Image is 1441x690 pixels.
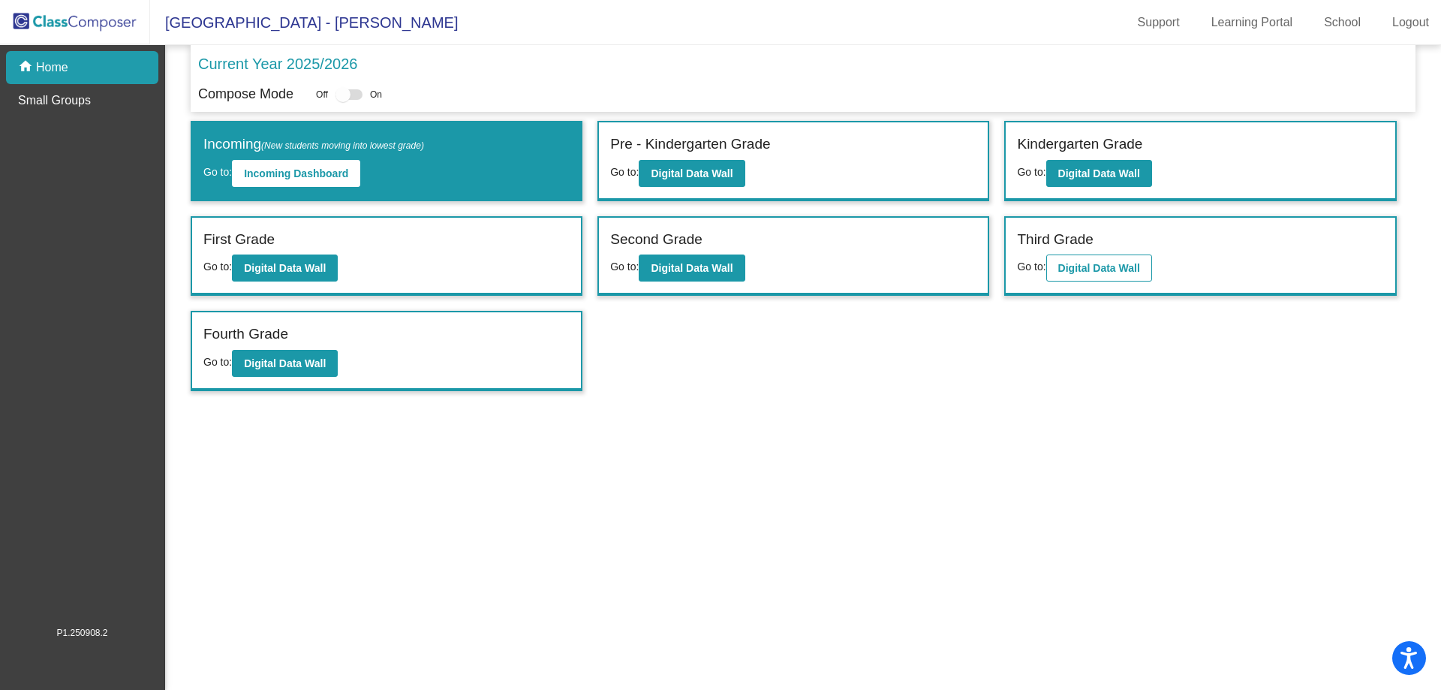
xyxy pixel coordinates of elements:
b: Digital Data Wall [244,262,326,274]
span: Go to: [203,166,232,178]
span: On [370,88,382,101]
button: Digital Data Wall [1046,255,1152,282]
span: Go to: [1017,166,1045,178]
button: Digital Data Wall [232,255,338,282]
b: Digital Data Wall [651,167,733,179]
span: Go to: [610,166,639,178]
span: Go to: [1017,261,1045,273]
p: Small Groups [18,92,91,110]
label: Fourth Grade [203,324,288,345]
p: Compose Mode [198,84,293,104]
b: Digital Data Wall [1058,262,1140,274]
p: Home [36,59,68,77]
span: Go to: [610,261,639,273]
label: Incoming [203,134,424,155]
span: [GEOGRAPHIC_DATA] - [PERSON_NAME] [150,11,458,35]
span: (New students moving into lowest grade) [261,140,424,151]
b: Incoming Dashboard [244,167,348,179]
a: Logout [1380,11,1441,35]
button: Digital Data Wall [639,160,745,187]
a: Support [1126,11,1192,35]
button: Incoming Dashboard [232,160,360,187]
mat-icon: home [18,59,36,77]
button: Digital Data Wall [639,255,745,282]
label: First Grade [203,229,275,251]
span: Go to: [203,261,232,273]
label: Third Grade [1017,229,1093,251]
p: Current Year 2025/2026 [198,53,357,75]
a: Learning Portal [1199,11,1305,35]
button: Digital Data Wall [232,350,338,377]
button: Digital Data Wall [1046,160,1152,187]
b: Digital Data Wall [244,357,326,369]
label: Second Grade [610,229,702,251]
label: Pre - Kindergarten Grade [610,134,770,155]
label: Kindergarten Grade [1017,134,1142,155]
span: Go to: [203,356,232,368]
b: Digital Data Wall [651,262,733,274]
b: Digital Data Wall [1058,167,1140,179]
span: Off [316,88,328,101]
a: School [1312,11,1373,35]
